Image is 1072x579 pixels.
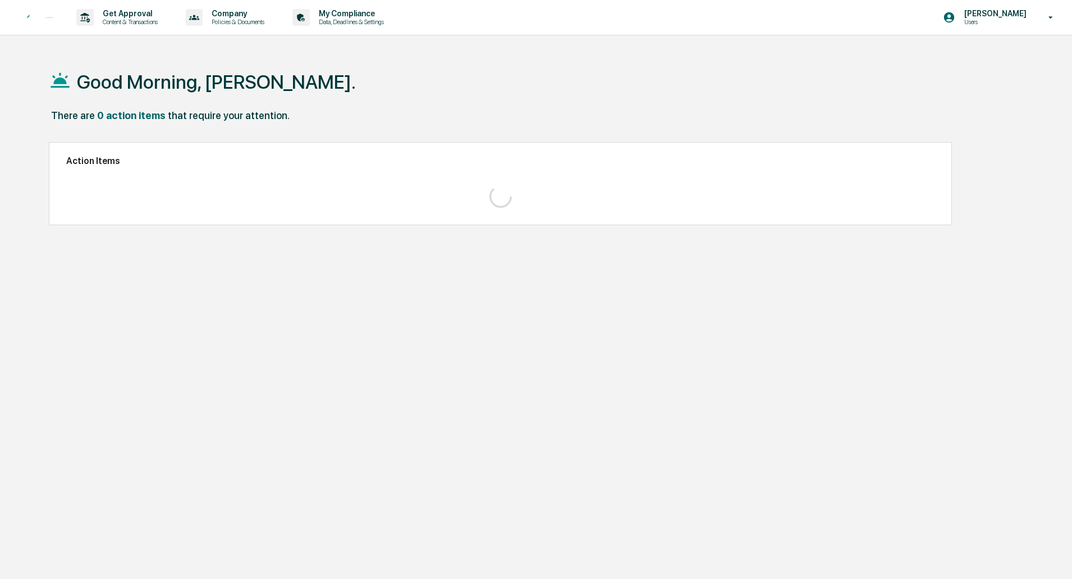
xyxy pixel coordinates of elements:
div: There are [51,110,95,121]
p: My Compliance [310,9,390,18]
h2: Action Items [66,156,934,166]
div: that require your attention. [168,110,290,121]
h1: Good Morning, [PERSON_NAME]. [77,71,356,93]
p: Data, Deadlines & Settings [310,18,390,26]
p: Get Approval [94,9,163,18]
p: Content & Transactions [94,18,163,26]
p: Users [955,18,1032,26]
p: [PERSON_NAME] [955,9,1032,18]
div: 0 action items [97,110,166,121]
img: logo [27,15,54,21]
p: Policies & Documents [203,18,270,26]
p: Company [203,9,270,18]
